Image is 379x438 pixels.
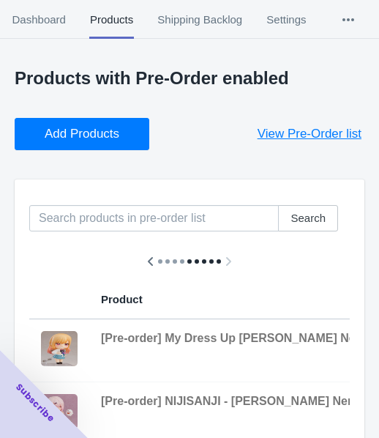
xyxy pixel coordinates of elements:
[278,205,338,231] button: Search
[41,331,78,366] img: pre-order-my-dress-up-darling-marin-kitagawa-nendoroid-good-smile-company4580590170636-707382.jpg
[13,381,57,425] span: Subscribe
[157,1,243,39] span: Shipping Backlog
[15,68,364,89] p: Products with Pre-Order enabled
[138,248,164,275] button: Scroll table left one column
[318,1,378,39] button: More tabs
[29,205,279,231] input: Search products in pre-order list
[45,127,119,141] span: Add Products
[240,118,379,150] button: View Pre-Order list
[266,1,307,39] span: Settings
[258,127,361,141] span: View Pre-Order list
[15,118,149,150] button: Add Products
[89,1,133,39] span: Products
[12,1,66,39] span: Dashboard
[101,293,143,305] span: Product
[290,212,326,224] span: Search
